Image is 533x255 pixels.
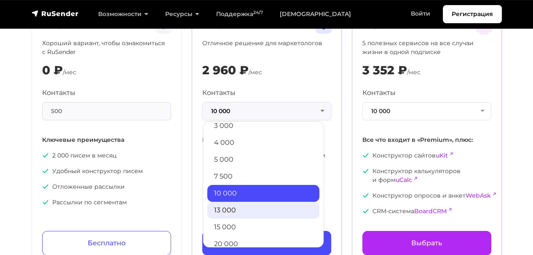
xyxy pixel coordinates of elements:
a: uKit [436,152,448,159]
img: icon-ok.svg [42,168,49,174]
p: Отложенные рассылки [42,182,171,191]
label: Контакты [42,88,75,98]
a: Возможности [90,5,157,23]
div: 2 960 ₽ [202,63,249,78]
img: icon-ok.svg [42,183,49,190]
a: 3 000 [207,117,319,134]
img: icon-ok.svg [42,199,49,206]
p: Приоритетная модерация [202,198,331,207]
p: Хороший вариант, чтобы ознакомиться с RuSender [42,39,171,57]
div: 0 ₽ [42,63,63,78]
img: icon-ok.svg [362,168,369,174]
a: 10 000 [207,185,319,202]
img: icon-ok.svg [202,152,209,159]
sup: 24/7 [253,10,263,15]
span: /мес [407,68,421,76]
a: uCalc [396,176,412,184]
a: Войти [402,5,439,22]
span: /мес [249,68,262,76]
a: 20 000 [207,236,319,252]
img: icon-ok.svg [362,152,369,159]
p: Удобный конструктор писем [42,167,171,176]
a: Регистрация [443,5,502,23]
a: Ресурсы [157,5,208,23]
button: 10 000 [202,102,331,120]
a: 15 000 [207,219,319,236]
p: Ключевые преимущества [42,136,171,144]
ul: 10 000 [203,121,324,248]
label: Контакты [362,88,396,98]
p: Конструктор опросов и анкет [362,191,491,200]
label: Контакты [202,88,236,98]
span: /мес [63,68,76,76]
img: icon-ok.svg [202,183,209,190]
a: 4 000 [207,134,319,151]
a: 7 500 [207,168,319,185]
button: 10 000 [362,102,491,120]
a: 5 000 [207,151,319,168]
p: Неограниченное количество писем [202,151,331,160]
p: Все что входит в «Premium», плюс: [362,136,491,144]
img: RuSender [32,9,79,18]
a: BoardCRM [414,207,447,215]
p: Рассылки по сегментам [42,198,171,207]
a: 13 000 [207,202,319,219]
p: Конструктор сайтов [362,151,491,160]
img: icon-ok.svg [362,208,369,214]
p: Все что входит в «Free», плюс: [202,136,331,144]
p: 2 000 писем в месяц [42,151,171,160]
div: 3 352 ₽ [362,63,407,78]
img: icon-ok.svg [202,168,209,174]
img: icon-ok.svg [42,152,49,159]
p: Конструктор калькуляторов и форм [362,167,491,184]
img: icon-ok.svg [202,199,209,206]
p: 5 полезных сервисов на все случаи жизни в одной подписке [362,39,491,57]
p: Отличное решение для маркетологов [202,39,331,57]
a: Поддержка24/7 [208,5,271,23]
a: WebAsk [466,192,491,199]
img: icon-ok.svg [362,192,369,199]
a: [DEMOGRAPHIC_DATA] [271,5,359,23]
p: Помощь с импортом базы [202,182,331,191]
p: Приоритетная поддержка [202,167,331,176]
p: CRM-система [362,207,491,216]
